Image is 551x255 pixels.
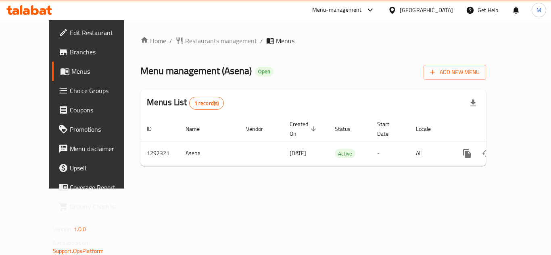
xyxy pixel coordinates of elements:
[52,62,141,81] a: Menus
[424,65,486,80] button: Add New Menu
[400,6,453,15] div: [GEOGRAPHIC_DATA]
[255,68,273,75] span: Open
[140,36,486,46] nav: breadcrumb
[185,36,257,46] span: Restaurants management
[371,141,409,166] td: -
[52,197,141,216] a: Grocery Checklist
[147,124,162,134] span: ID
[70,47,134,57] span: Branches
[312,5,362,15] div: Menu-management
[53,224,73,234] span: Version:
[70,86,134,95] span: Choice Groups
[451,117,541,141] th: Actions
[70,105,134,115] span: Coupons
[70,182,134,192] span: Coverage Report
[276,36,294,46] span: Menus
[70,124,134,134] span: Promotions
[70,144,134,153] span: Menu disclaimer
[430,67,480,77] span: Add New Menu
[335,124,361,134] span: Status
[335,149,355,158] span: Active
[189,97,224,110] div: Total records count
[477,144,496,163] button: Change Status
[140,117,541,166] table: enhanced table
[70,163,134,173] span: Upsell
[74,224,86,234] span: 1.0.0
[70,28,134,37] span: Edit Restaurant
[52,158,141,178] a: Upsell
[52,23,141,42] a: Edit Restaurant
[255,67,273,77] div: Open
[140,36,166,46] a: Home
[409,141,451,166] td: All
[536,6,541,15] span: M
[140,141,179,166] td: 1292321
[140,62,252,80] span: Menu management ( Asena )
[290,148,306,158] span: [DATE]
[246,124,273,134] span: Vendor
[52,178,141,197] a: Coverage Report
[169,36,172,46] li: /
[377,119,400,139] span: Start Date
[260,36,263,46] li: /
[52,81,141,100] a: Choice Groups
[147,96,224,110] h2: Menus List
[52,120,141,139] a: Promotions
[463,93,483,113] div: Export file
[457,144,477,163] button: more
[70,202,134,211] span: Grocery Checklist
[53,238,90,248] span: Get support on:
[71,66,134,76] span: Menus
[175,36,257,46] a: Restaurants management
[52,139,141,158] a: Menu disclaimer
[52,100,141,120] a: Coupons
[186,124,210,134] span: Name
[52,42,141,62] a: Branches
[179,141,240,166] td: Asena
[290,119,319,139] span: Created On
[416,124,441,134] span: Locale
[190,100,224,107] span: 1 record(s)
